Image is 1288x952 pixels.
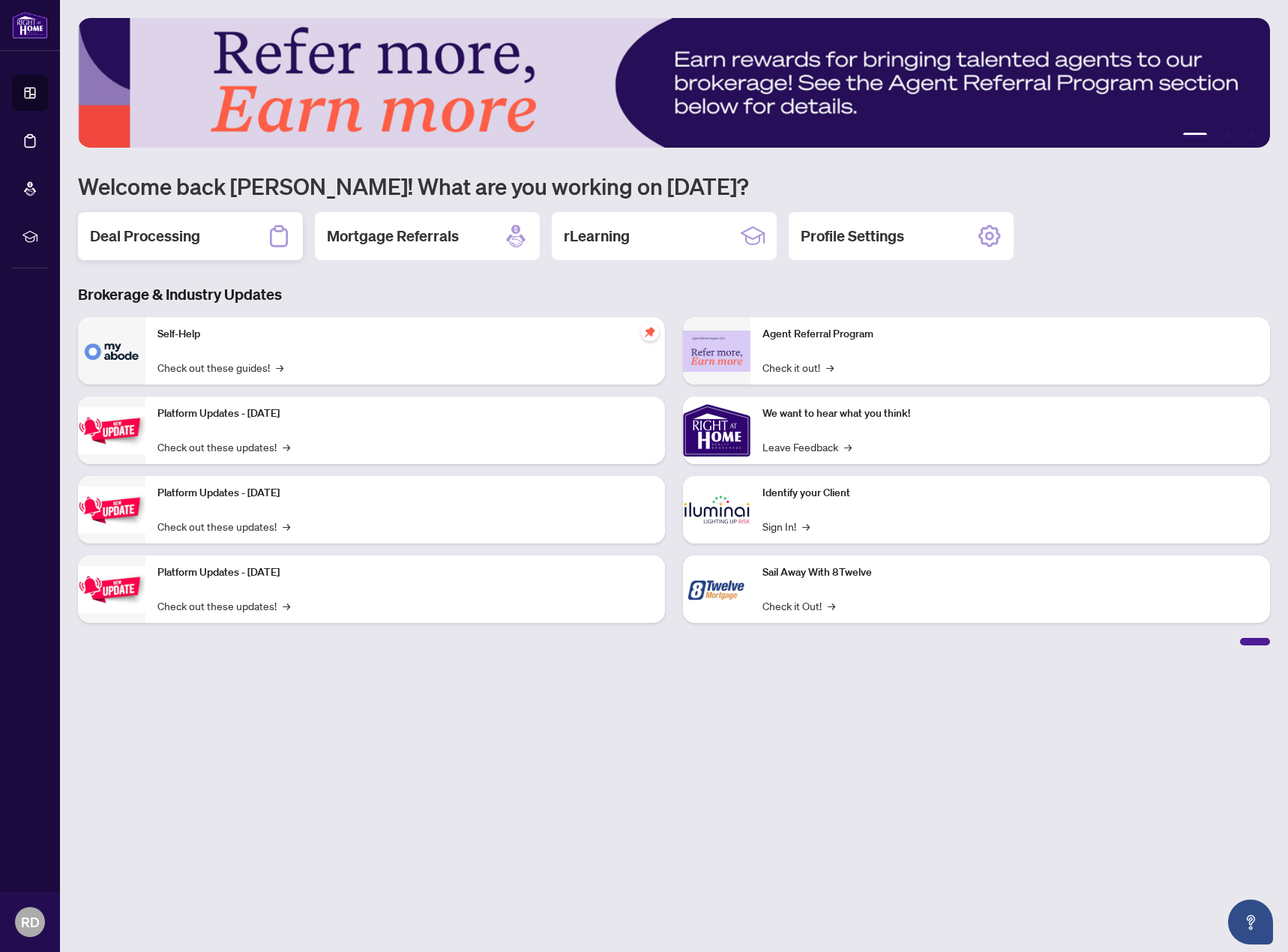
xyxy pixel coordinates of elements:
a: Sign In!→ [762,518,810,534]
img: Slide 0 [78,18,1270,148]
span: → [826,359,834,376]
a: Check out these updates!→ [157,597,290,614]
span: RD [21,912,40,933]
a: Check out these guides!→ [157,359,283,376]
h3: Brokerage & Industry Updates [78,284,1270,305]
h2: rLearning [564,226,630,247]
img: Self-Help [78,317,145,385]
p: Platform Updates - [DATE] [157,564,653,581]
button: 2 [1213,133,1219,139]
img: logo [12,11,48,39]
span: pushpin [641,323,659,341]
span: → [276,359,283,376]
p: We want to hear what you think! [762,406,1258,422]
span: → [283,518,290,534]
button: 3 [1225,133,1231,139]
h2: Mortgage Referrals [327,226,459,247]
img: We want to hear what you think! [683,397,750,464]
button: 1 [1183,133,1207,139]
span: → [802,518,810,534]
img: Identify your Client [683,476,750,543]
h2: Profile Settings [801,226,904,247]
button: Open asap [1228,900,1273,945]
a: Check out these updates!→ [157,439,290,455]
p: Self-Help [157,326,653,343]
img: Sail Away With 8Twelve [683,555,750,623]
p: Sail Away With 8Twelve [762,564,1258,581]
p: Platform Updates - [DATE] [157,485,653,501]
span: → [844,439,852,455]
img: Platform Updates - July 8, 2025 [78,486,145,534]
img: Platform Updates - July 21, 2025 [78,407,145,454]
a: Leave Feedback→ [762,439,852,455]
p: Identify your Client [762,485,1258,501]
img: Platform Updates - June 23, 2025 [78,566,145,613]
span: → [283,597,290,614]
span: → [828,597,835,614]
button: 4 [1237,133,1243,139]
button: 5 [1249,133,1255,139]
a: Check out these updates!→ [157,518,290,534]
h2: Deal Processing [90,226,200,247]
a: Check it out!→ [762,359,834,376]
span: → [283,439,290,455]
p: Agent Referral Program [762,326,1258,343]
p: Platform Updates - [DATE] [157,406,653,422]
img: Agent Referral Program [683,331,750,372]
a: Check it Out!→ [762,597,835,614]
h1: Welcome back [PERSON_NAME]! What are you working on [DATE]? [78,172,1270,200]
